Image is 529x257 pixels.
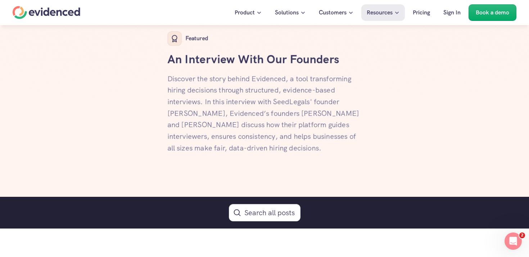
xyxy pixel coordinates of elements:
h3: An Interview With Our Founders [167,51,362,67]
a: Sign In [438,4,466,21]
p: Solutions [275,8,299,17]
p: Customers [319,8,347,17]
a: Home [13,6,80,19]
button: Search Icon [229,204,300,221]
p: Sign In [443,8,461,17]
a: Book a demo [469,4,516,21]
a: Pricing [407,4,435,21]
p: Book a demo [476,8,509,17]
p: Pricing [413,8,430,17]
span: 2 [519,232,525,238]
h6: Featured [185,34,208,43]
iframe: Intercom live chat [505,232,522,250]
p: Discover the story behind Evidenced, a tool transforming hiring decisions through structured, evi... [167,73,362,154]
p: Resources [367,8,393,17]
p: Product [235,8,255,17]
